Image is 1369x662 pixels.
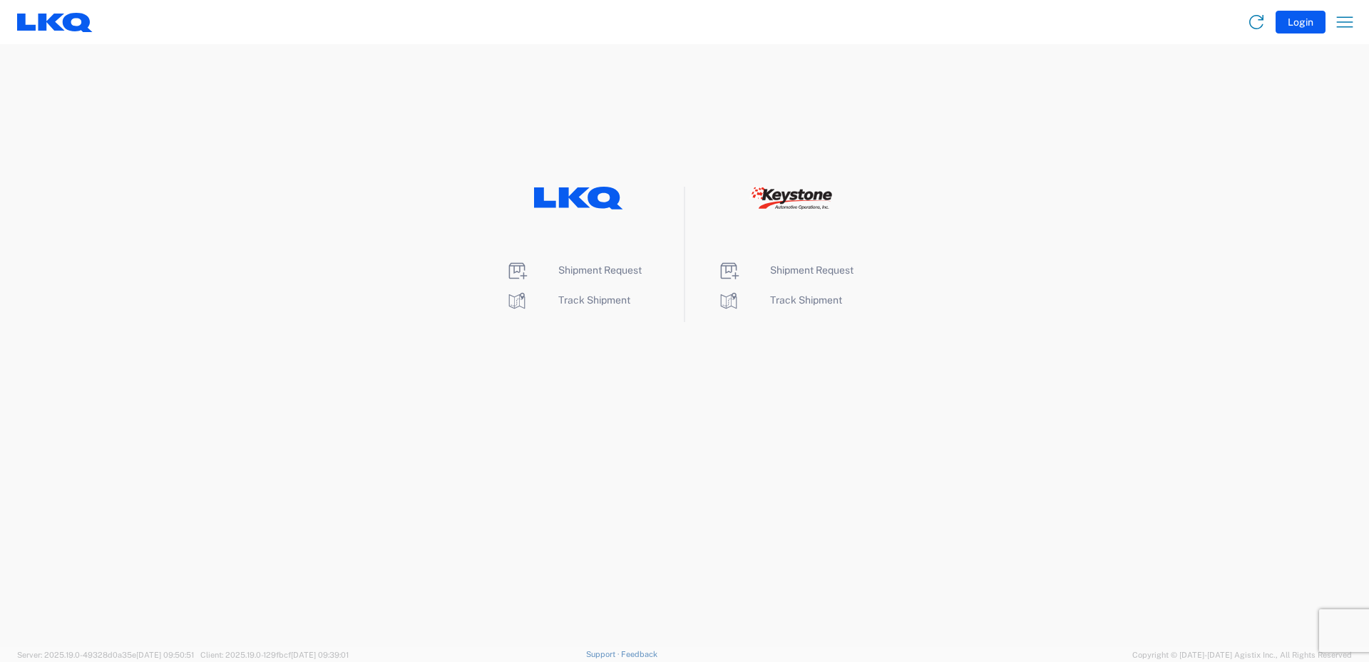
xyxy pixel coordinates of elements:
span: Track Shipment [558,294,630,306]
a: Shipment Request [717,264,853,276]
span: [DATE] 09:39:01 [291,651,349,659]
span: Track Shipment [770,294,842,306]
a: Feedback [621,650,657,658]
span: Shipment Request [770,264,853,276]
span: [DATE] 09:50:51 [136,651,194,659]
a: Track Shipment [717,294,842,306]
span: Copyright © [DATE]-[DATE] Agistix Inc., All Rights Reserved [1132,648,1352,661]
button: Login [1276,11,1326,33]
a: Track Shipment [506,294,630,306]
a: Support [586,650,622,658]
a: Shipment Request [506,264,642,276]
span: Server: 2025.19.0-49328d0a35e [17,651,194,659]
span: Shipment Request [558,264,642,276]
span: Client: 2025.19.0-129fbcf [200,651,349,659]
